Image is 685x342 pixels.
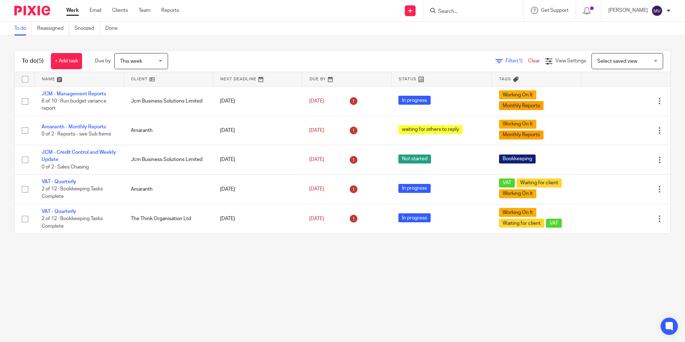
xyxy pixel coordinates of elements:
[42,165,89,170] span: 0 of 2 · Sales Chasing
[499,189,536,198] span: Working On It
[124,116,213,145] td: Amaranth
[42,99,106,111] span: 6 of 10 · Run budget variance report
[42,91,106,96] a: JCM - Management Reports
[42,209,76,214] a: VAT - Quarterly
[213,175,302,204] td: [DATE]
[42,187,103,199] span: 2 of 12 · Bookkeeping Tasks Complete
[398,155,431,163] span: Not started
[541,8,569,13] span: Get Support
[95,57,111,65] p: Due by
[213,116,302,145] td: [DATE]
[213,86,302,116] td: [DATE]
[437,9,502,15] input: Search
[14,6,50,15] img: Pixie
[651,5,663,16] img: svg%3E
[528,58,540,63] a: Clear
[22,57,44,65] h1: To do
[309,187,324,192] span: [DATE]
[499,101,543,110] span: Monthly Reports
[499,155,536,163] span: Bookkeeping
[499,179,515,187] span: VAT
[499,219,544,228] span: Waiting for client
[309,128,324,133] span: [DATE]
[42,179,76,184] a: VAT - Quarterly
[37,58,44,64] span: (5)
[499,130,543,139] span: Monthly Reports
[398,96,431,105] span: In progress
[42,216,103,229] span: 2 of 12 · Bookkeeping Tasks Complete
[14,22,32,35] a: To do
[309,157,324,162] span: [DATE]
[517,179,562,187] span: Waiting for client
[517,58,523,63] span: (1)
[597,59,637,64] span: Select saved view
[309,216,324,221] span: [DATE]
[499,120,536,129] span: Working On It
[499,208,536,217] span: Working On It
[75,22,100,35] a: Snoozed
[213,145,302,174] td: [DATE]
[398,125,463,134] span: waiting for others to reply
[42,150,116,162] a: JCM - Credit Control and Weekly Update
[499,90,536,99] span: Working On It
[506,58,528,63] span: Filter
[139,7,150,14] a: Team
[124,204,213,233] td: The Think Organisation Ltd
[124,86,213,116] td: Jcm Business Solutions Limited
[608,7,648,14] p: [PERSON_NAME]
[42,132,111,137] span: 0 of 2 · Reports - see Sub Items
[66,7,79,14] a: Work
[120,59,142,64] span: This week
[37,22,69,35] a: Reassigned
[90,7,101,14] a: Email
[555,58,586,63] span: View Settings
[51,53,82,69] a: + Add task
[546,219,562,228] span: VAT
[213,204,302,233] td: [DATE]
[112,7,128,14] a: Clients
[398,213,431,222] span: In progress
[124,145,213,174] td: Jcm Business Solutions Limited
[309,99,324,104] span: [DATE]
[499,77,511,81] span: Tags
[124,175,213,204] td: Amaranth
[42,124,106,129] a: Amaranth - Monthly Reports
[105,22,123,35] a: Done
[161,7,179,14] a: Reports
[398,184,431,193] span: In progress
